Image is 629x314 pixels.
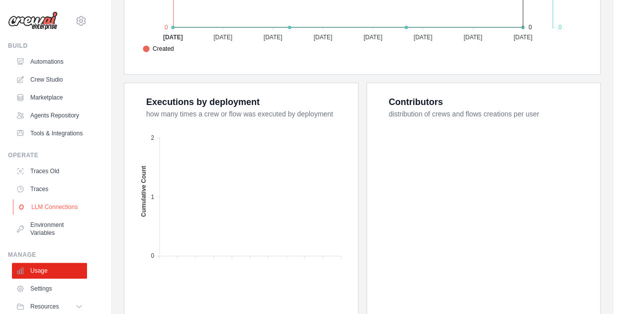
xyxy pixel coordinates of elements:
a: Crew Studio [12,72,87,88]
dt: distribution of crews and flows creations per user [389,109,589,119]
tspan: 0 [558,24,562,31]
span: Resources [30,303,59,311]
div: Build [8,42,87,50]
tspan: [DATE] [363,34,382,41]
tspan: 0 [529,24,532,31]
div: Contributors [389,95,443,109]
a: Environment Variables [12,217,87,241]
tspan: 1 [151,194,154,201]
img: Logo [8,11,58,30]
a: Traces [12,181,87,197]
span: Created [143,44,174,53]
tspan: [DATE] [264,34,282,41]
a: Traces Old [12,163,87,179]
tspan: 2 [151,134,154,141]
tspan: 0 [151,252,154,259]
a: Agents Repository [12,107,87,123]
a: Usage [12,263,87,279]
tspan: [DATE] [414,34,433,41]
tspan: [DATE] [463,34,482,41]
tspan: [DATE] [213,34,232,41]
a: Marketplace [12,90,87,105]
tspan: [DATE] [514,34,533,41]
div: Executions by deployment [146,95,260,109]
dt: how many times a crew or flow was executed by deployment [146,109,346,119]
a: LLM Connections [13,199,88,215]
a: Tools & Integrations [12,125,87,141]
div: Operate [8,151,87,159]
tspan: [DATE] [313,34,332,41]
div: Manage [8,251,87,259]
text: Cumulative Count [140,166,147,217]
tspan: 0 [165,24,168,31]
a: Settings [12,281,87,297]
tspan: [DATE] [163,34,183,41]
a: Automations [12,54,87,70]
